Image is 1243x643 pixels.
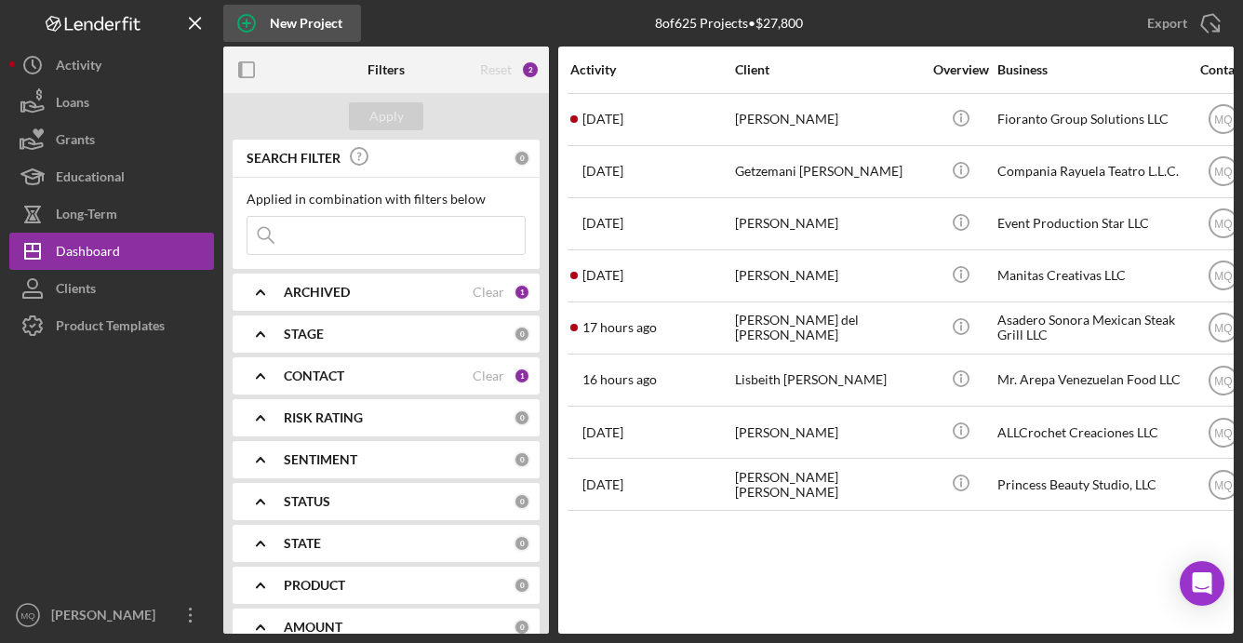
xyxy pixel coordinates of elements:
div: Manitas Creativas LLC [997,251,1183,301]
button: Activity [9,47,214,84]
b: SENTIMENT [284,452,357,467]
div: Fioranto Group Solutions LLC [997,95,1183,144]
time: 2025-05-30 01:54 [582,164,623,179]
div: Getzemani [PERSON_NAME] [735,147,921,196]
button: Long-Term [9,195,214,233]
div: [PERSON_NAME] [735,251,921,301]
b: SEARCH FILTER [247,151,341,166]
div: Clients [56,270,96,312]
b: RISK RATING [284,410,363,425]
b: STATUS [284,494,330,509]
div: 0 [514,619,530,636]
div: 0 [514,451,530,468]
button: Educational [9,158,214,195]
div: [PERSON_NAME] [47,596,167,638]
div: 1 [514,284,530,301]
div: 0 [514,409,530,426]
div: Activity [570,62,733,77]
div: Apply [369,102,404,130]
div: Event Production Star LLC [997,199,1183,248]
text: MQ [1214,374,1232,387]
text: MQ [1214,322,1232,335]
div: Loans [56,84,89,126]
text: MQ [1214,218,1232,231]
div: Compania Rayuela Teatro L.L.C. [997,147,1183,196]
div: Grants [56,121,95,163]
button: Product Templates [9,307,214,344]
time: 2025-08-13 03:50 [582,112,623,127]
time: 2025-08-13 22:44 [582,372,657,387]
time: 2025-08-13 22:35 [582,320,657,335]
b: STAGE [284,327,324,342]
text: MQ [20,610,34,621]
button: Export [1129,5,1234,42]
div: Long-Term [56,195,117,237]
button: Clients [9,270,214,307]
b: ARCHIVED [284,285,350,300]
div: Product Templates [56,307,165,349]
button: MQ[PERSON_NAME] [9,596,214,634]
div: 8 of 625 Projects • $27,800 [655,16,803,31]
div: [PERSON_NAME] [735,408,921,457]
div: Reset [480,62,512,77]
b: CONTACT [284,368,344,383]
div: 0 [514,535,530,552]
div: Dashboard [56,233,120,275]
div: Princess Beauty Studio, LLC [997,460,1183,509]
text: MQ [1214,478,1232,491]
div: Activity [56,47,101,88]
div: 1 [514,368,530,384]
div: Open Intercom Messenger [1180,561,1224,606]
b: Filters [368,62,405,77]
button: New Project [223,5,361,42]
text: MQ [1214,166,1232,179]
button: Loans [9,84,214,121]
div: Educational [56,158,125,200]
div: 0 [514,577,530,594]
div: [PERSON_NAME] [735,199,921,248]
div: Client [735,62,921,77]
div: 2 [521,60,540,79]
text: MQ [1214,270,1232,283]
div: Overview [926,62,996,77]
div: Asadero Sonora Mexican Steak Grill LLC [997,303,1183,353]
b: STATE [284,536,321,551]
div: Clear [473,285,504,300]
div: Mr. Arepa Venezuelan Food LLC [997,355,1183,405]
div: ALLCrochet Creaciones LLC [997,408,1183,457]
div: Lisbeith [PERSON_NAME] [735,355,921,405]
b: AMOUNT [284,620,342,635]
time: 2025-06-09 22:14 [582,425,623,440]
text: MQ [1214,426,1232,439]
div: New Project [270,5,342,42]
div: 0 [514,150,530,167]
div: Business [997,62,1183,77]
button: Grants [9,121,214,158]
div: 0 [514,493,530,510]
button: Dashboard [9,233,214,270]
div: [PERSON_NAME] [PERSON_NAME] [735,460,921,509]
button: Apply [349,102,423,130]
div: Clear [473,368,504,383]
div: [PERSON_NAME] del [PERSON_NAME] [735,303,921,353]
div: Applied in combination with filters below [247,192,526,207]
time: 2025-07-23 17:09 [582,477,623,492]
text: MQ [1214,114,1232,127]
b: PRODUCT [284,578,345,593]
time: 2025-08-08 01:43 [582,268,623,283]
div: Export [1147,5,1187,42]
time: 2025-08-12 02:04 [582,216,623,231]
div: 0 [514,326,530,342]
div: [PERSON_NAME] [735,95,921,144]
